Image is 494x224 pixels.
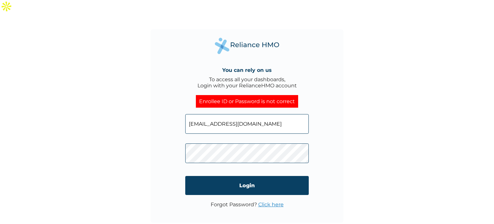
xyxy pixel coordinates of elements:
div: Enrollee ID or Password is not correct [196,95,298,108]
input: Email address or HMO ID [185,114,309,134]
input: Login [185,176,309,195]
p: Forgot Password? [211,201,284,208]
a: Click here [258,201,284,208]
div: To access all your dashboards, Login with your RelianceHMO account [197,76,297,89]
h4: You can rely on us [222,67,272,73]
img: Reliance Health's Logo [215,38,279,54]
